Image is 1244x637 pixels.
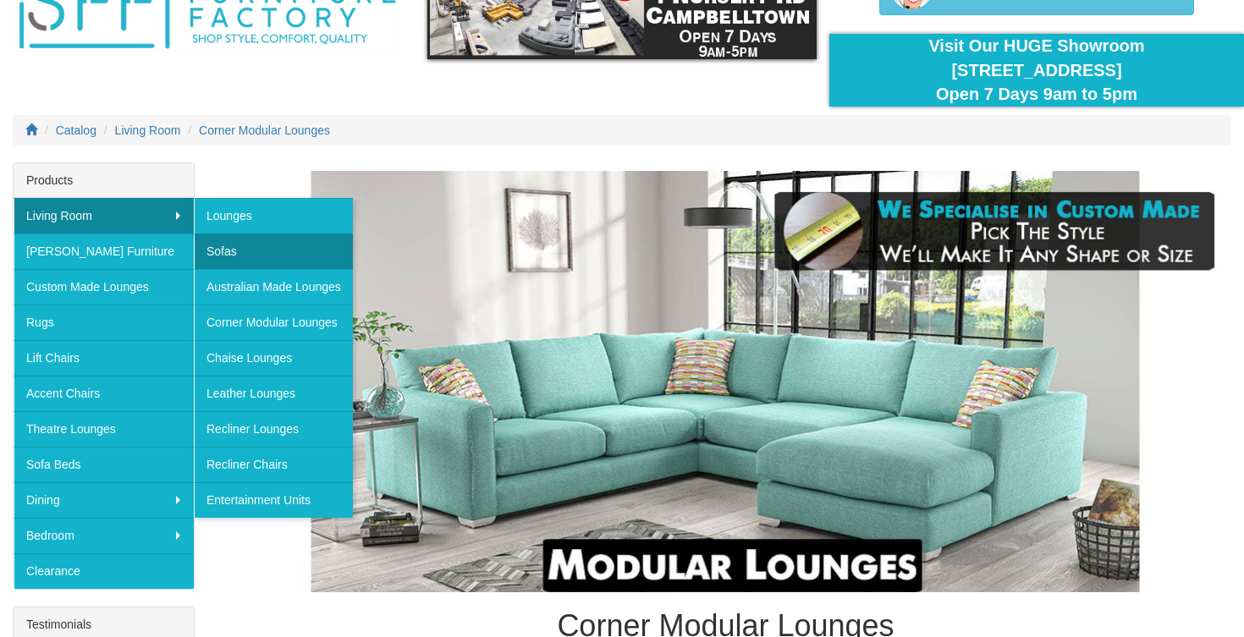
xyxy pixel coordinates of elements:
a: Dining [14,482,194,518]
a: Leather Lounges [194,376,353,411]
a: Chaise Lounges [194,340,353,376]
a: Lift Chairs [14,340,194,376]
a: Australian Made Lounges [194,269,353,305]
a: Custom Made Lounges [14,269,194,305]
a: [PERSON_NAME] Furniture [14,233,194,269]
a: Recliner Chairs [194,447,353,482]
a: Corner Modular Lounges [199,124,330,137]
a: Recliner Lounges [194,411,353,447]
a: Catalog [56,124,96,137]
a: Corner Modular Lounges [194,305,353,340]
a: Clearance [14,553,194,589]
img: Corner Modular Lounges [220,171,1231,592]
a: Living Room [115,124,181,137]
a: Lounges [194,198,353,233]
a: Theatre Lounges [14,411,194,447]
div: Visit Our HUGE Showroom [STREET_ADDRESS] Open 7 Days 9am to 5pm [842,34,1231,107]
a: Living Room [14,198,194,233]
a: Sofas [194,233,353,269]
a: Rugs [14,305,194,340]
div: Products [14,163,194,198]
a: Entertainment Units [194,482,353,518]
a: Sofa Beds [14,447,194,482]
a: Accent Chairs [14,376,194,411]
a: Bedroom [14,518,194,553]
